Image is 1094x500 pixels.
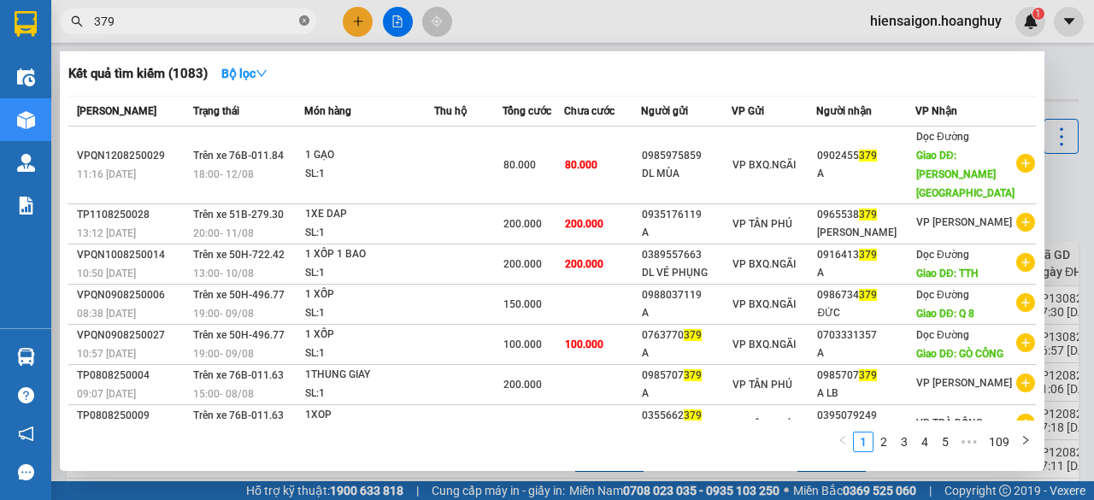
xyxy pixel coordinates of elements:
span: Món hàng [304,105,351,117]
span: 150.000 [503,298,542,310]
span: 379 [859,289,877,301]
span: 20:00 - 11/08 [193,227,254,239]
li: 3 [894,432,915,452]
div: 0395079249 [817,407,915,425]
span: plus-circle [1016,293,1035,312]
li: Previous Page [832,432,853,452]
div: A [642,224,731,242]
img: logo-vxr [15,11,37,37]
span: 100.000 [503,338,542,350]
span: 08:38 [DATE] [77,308,136,320]
div: A [642,385,731,403]
span: close-circle [299,14,309,30]
div: 0763770 [642,326,731,344]
div: 1XE DAP [305,205,433,224]
span: VP Nhận [915,105,957,117]
span: 19:00 - 09/08 [193,348,254,360]
span: 13:12 [DATE] [77,227,136,239]
span: 80.000 [565,159,597,171]
div: 1XOP [305,406,433,425]
div: A LB [817,385,915,403]
span: [PERSON_NAME] [77,105,156,117]
div: 0985975859 [642,147,731,165]
span: 11:16 [DATE] [77,168,136,180]
a: 3 [895,432,914,451]
div: 0935176119 [642,206,731,224]
h3: Kết quả tìm kiếm ( 1083 ) [68,65,208,83]
div: SL: 1 [305,344,433,363]
span: Giao DĐ: GÒ CÔNG [916,348,1003,360]
div: SL: 1 [305,224,433,243]
div: 0902455 [817,147,915,165]
div: 1 GẠO [305,146,433,165]
span: 379 [684,409,702,421]
div: 1 XỐP [305,326,433,344]
span: VP [PERSON_NAME] [916,216,1012,228]
span: VP BXQ.NGÃI [732,298,796,310]
span: Tổng cước [503,105,551,117]
span: VP TRÀ BỒNG [916,417,983,429]
span: notification [18,426,34,442]
span: Dọc Đường [916,249,969,261]
div: A [642,344,731,362]
span: plus-circle [1016,154,1035,173]
span: search [71,15,83,27]
span: 09:07 [DATE] [77,388,136,400]
div: TP0808250004 [77,367,188,385]
span: plus-circle [1016,414,1035,432]
span: Giao DĐ: TTH [916,268,979,279]
span: left [838,435,848,445]
span: VP TÂN PHÚ [732,419,792,431]
li: Next Page [1015,432,1036,452]
span: plus-circle [1016,374,1035,392]
div: DL MÙA [642,165,731,183]
span: 15:00 - 08/08 [193,388,254,400]
span: 10:50 [DATE] [77,268,136,279]
a: 2 [874,432,893,451]
span: 379 [859,369,877,381]
span: VP BXQ.NGÃI [732,258,796,270]
span: VP Gửi [732,105,764,117]
div: 0389557663 [642,246,731,264]
div: 0985707 [642,367,731,385]
div: A [642,304,731,322]
span: 13:00 - 10/08 [193,268,254,279]
span: VP TÂN PHÚ [732,379,792,391]
span: right [1020,435,1031,445]
span: Giao DĐ: [PERSON_NAME][GEOGRAPHIC_DATA] [916,150,1015,199]
span: Trên xe 51B-279.30 [193,209,284,221]
span: 200.000 [503,258,542,270]
div: 0985707 [817,367,915,385]
div: VPQN1208250029 [77,147,188,165]
span: Dọc Đường [916,329,969,341]
span: Dọc Đường [916,131,969,143]
img: warehouse-icon [17,68,35,86]
div: SL: 1 [305,165,433,184]
li: Next 5 Pages [956,432,983,452]
div: 1 XỐP 1 BAO [305,245,433,264]
div: 0988037119 [642,286,731,304]
a: 1 [854,432,873,451]
li: 2 [873,432,894,452]
span: Thu hộ [434,105,467,117]
a: 5 [936,432,955,451]
div: 0355662 [642,407,731,425]
div: DL VÉ PHỤNG [642,264,731,282]
div: A [817,165,915,183]
span: 18:00 - 12/08 [193,168,254,180]
span: VP BXQ.NGÃI [732,338,796,350]
div: SL: 1 [305,304,433,323]
div: VPQN0908250027 [77,326,188,344]
span: down [256,68,268,79]
span: 80.000 [503,159,536,171]
span: plus-circle [1016,253,1035,272]
span: Trên xe 50H-722.42 [193,249,285,261]
img: warehouse-icon [17,111,35,129]
span: Người gửi [641,105,688,117]
div: [PERSON_NAME] [817,224,915,242]
li: 109 [983,432,1015,452]
button: right [1015,432,1036,452]
span: Trên xe 76B-011.63 [193,409,284,421]
span: Trên xe 76B-011.84 [193,150,284,162]
span: Trên xe 50H-496.77 [193,289,285,301]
